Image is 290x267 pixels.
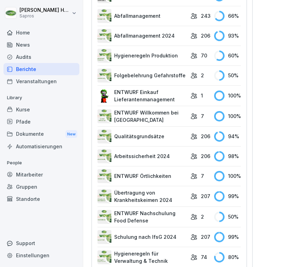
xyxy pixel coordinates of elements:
p: 2 [201,213,204,220]
a: Abfallmanagement [97,9,187,23]
div: 100 % [214,171,241,181]
img: fwc78l9wrjeujc4sxaa7crp2.png [97,109,111,123]
a: Kurse [3,103,79,116]
a: Übertragung von Krankheitskeimen 2024 [97,189,187,204]
a: Standorte [3,193,79,205]
p: 207 [201,193,210,200]
div: 66 % [214,11,241,21]
div: Dokumente [3,128,79,141]
a: Gruppen [3,181,79,193]
div: 99 % [214,232,241,242]
img: nvh0m954qqb4ryavzfvnyj8v.png [97,189,111,203]
p: 70 [201,52,207,59]
div: New [65,130,77,138]
div: 100 % [214,111,241,121]
div: 100 % [214,91,241,101]
p: 2 [201,72,204,79]
img: cq4jyt4aaqekzmgfzoj6qg9r.png [97,29,111,43]
a: Berichte [3,63,79,75]
img: p1qyi9ca3z10vnmgo9tbw5eq.png [97,169,111,183]
a: Arbeitssicherheit 2024 [97,149,187,163]
a: Hygieneregeln für Verwaltung & Technik [97,250,187,265]
a: News [3,39,79,51]
div: 93 % [214,31,241,41]
a: ENTWURF Örtlichkeiten [97,169,187,183]
a: Qualitätsgrundsätze [97,129,187,143]
div: 60 % [214,50,241,61]
a: DokumenteNew [3,128,79,141]
img: ddihgbn65xlqusrga5tg5m1l.png [97,129,111,143]
a: Schulung nach IfsG 2024 [97,230,187,244]
p: 206 [201,32,210,39]
a: Home [3,26,79,39]
a: Folgebelehrung Gefahrstoffe [97,69,187,83]
a: Mitarbeiter [3,168,79,181]
img: b09us41hredzt9sfzsl3gafq.png [97,210,111,224]
p: People [3,157,79,168]
div: Support [3,237,79,249]
p: 1 [201,92,203,99]
div: 98 % [214,151,241,162]
p: Library [3,92,79,103]
div: 80 % [214,252,241,262]
img: qyq0a2416wu59rzz6gvkqk6n.png [97,250,111,264]
a: Abfallmanagement 2024 [97,29,187,43]
p: 207 [201,233,210,241]
a: Hygieneregeln Produktion [97,49,187,63]
p: 74 [201,253,207,261]
img: lznwvr82wpecqkh5vfti2rdl.png [97,149,111,163]
img: cq4jyt4aaqekzmgfzoj6qg9r.png [97,9,111,23]
div: 99 % [214,191,241,202]
a: Einstellungen [3,249,79,261]
a: Veranstaltungen [3,75,79,87]
img: a543pvjeornwul8xqlv6n501.png [97,69,111,83]
p: 206 [201,152,210,160]
div: 50 % [214,70,241,81]
a: Pfade [3,116,79,128]
div: 94 % [214,131,241,142]
a: ENTWURF Einkauf Lieferantenmanagement [97,88,187,103]
p: 206 [201,133,210,140]
img: gws61i47o4mae1p22ztlfgxa.png [97,230,111,244]
a: Audits [3,51,79,63]
img: l8527dfigmvtvnh9bpu1gycw.png [97,49,111,63]
img: r3tjmtcht7yahzdrtz289h9f.png [97,89,111,103]
p: 7 [201,172,204,180]
p: [PERSON_NAME] Höfer [19,7,70,13]
a: ENTWURF Nachschulung Food Defense [97,210,187,224]
p: Sapros [19,14,70,18]
div: 50 % [214,212,241,222]
a: Automatisierungen [3,140,79,152]
a: ENTWURF Willkommen bei [GEOGRAPHIC_DATA] [97,109,187,124]
p: 7 [201,112,204,120]
p: 243 [201,12,211,19]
